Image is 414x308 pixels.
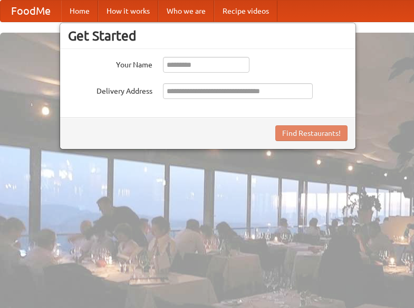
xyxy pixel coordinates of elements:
[68,57,152,70] label: Your Name
[158,1,214,22] a: Who we are
[1,1,61,22] a: FoodMe
[275,125,348,141] button: Find Restaurants!
[214,1,277,22] a: Recipe videos
[98,1,158,22] a: How it works
[61,1,98,22] a: Home
[68,83,152,96] label: Delivery Address
[68,28,348,44] h3: Get Started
